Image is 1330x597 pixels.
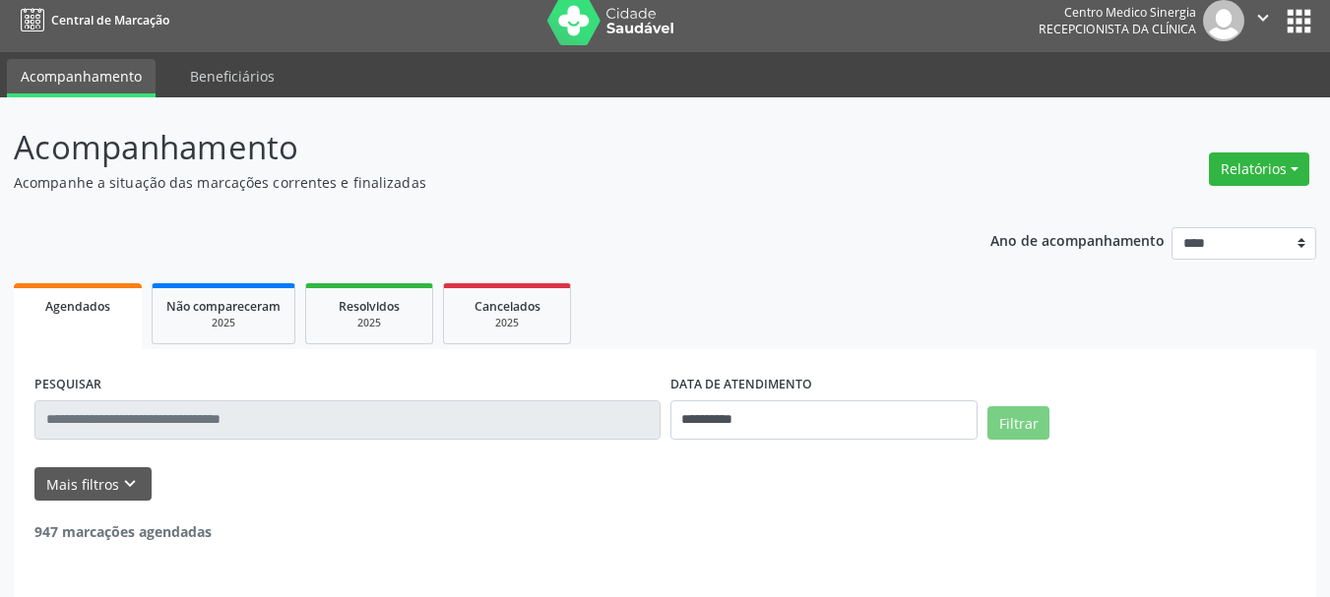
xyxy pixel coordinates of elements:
[458,316,556,330] div: 2025
[14,172,925,193] p: Acompanhe a situação das marcações correntes e finalizadas
[34,522,212,541] strong: 947 marcações agendadas
[166,316,281,330] div: 2025
[339,298,400,315] span: Resolvidos
[320,316,418,330] div: 2025
[1209,152,1309,186] button: Relatórios
[51,12,169,29] span: Central de Marcação
[34,370,101,400] label: PESQUISAR
[1039,4,1196,21] div: Centro Medico Sinergia
[987,406,1049,440] button: Filtrar
[176,59,288,93] a: Beneficiários
[1252,7,1274,29] i: 
[990,227,1165,252] p: Ano de acompanhamento
[670,370,812,400] label: DATA DE ATENDIMENTO
[14,4,169,36] a: Central de Marcação
[1282,4,1316,38] button: apps
[1039,21,1196,37] span: Recepcionista da clínica
[45,298,110,315] span: Agendados
[7,59,156,97] a: Acompanhamento
[14,123,925,172] p: Acompanhamento
[119,473,141,495] i: keyboard_arrow_down
[166,298,281,315] span: Não compareceram
[475,298,540,315] span: Cancelados
[34,467,152,502] button: Mais filtroskeyboard_arrow_down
